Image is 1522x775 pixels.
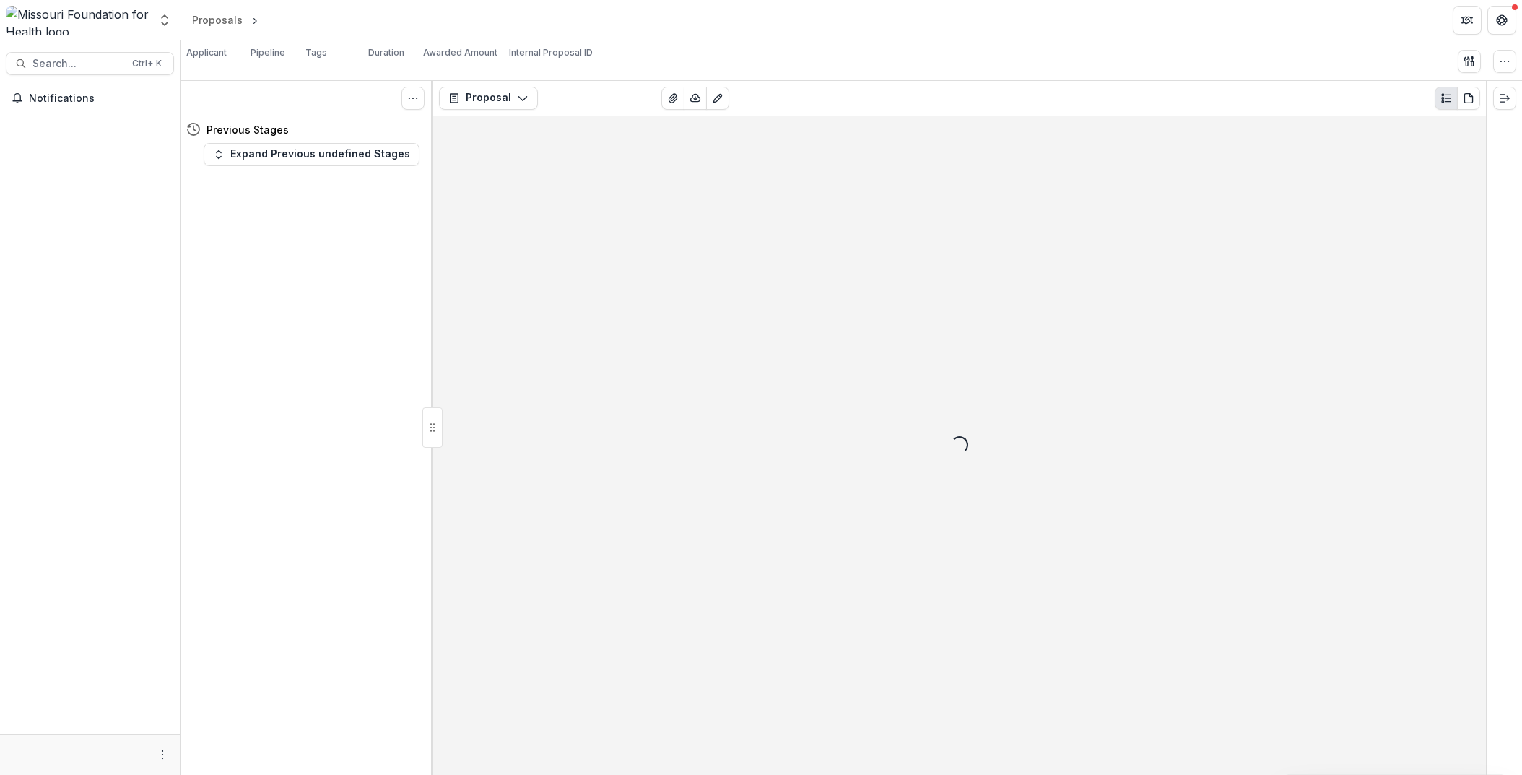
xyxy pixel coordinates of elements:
div: Proposals [192,12,243,27]
a: Proposals [186,9,248,30]
button: View Attached Files [661,87,684,110]
p: Awarded Amount [423,46,497,59]
button: Search... [6,52,174,75]
button: More [154,746,171,763]
p: Duration [368,46,404,59]
button: Notifications [6,87,174,110]
p: Pipeline [251,46,285,59]
button: Plaintext view [1435,87,1458,110]
nav: breadcrumb [186,9,323,30]
button: Open entity switcher [155,6,175,35]
button: Toggle View Cancelled Tasks [401,87,425,110]
p: Applicant [186,46,227,59]
button: Proposal [439,87,538,110]
h4: Previous Stages [206,122,289,137]
button: PDF view [1457,87,1480,110]
button: Partners [1453,6,1482,35]
div: Ctrl + K [129,56,165,72]
button: Get Help [1487,6,1516,35]
span: Search... [32,58,123,70]
button: Expand Previous undefined Stages [204,143,419,166]
p: Tags [305,46,327,59]
button: Edit as form [706,87,729,110]
button: Expand right [1493,87,1516,110]
span: Notifications [29,92,168,105]
p: Internal Proposal ID [509,46,593,59]
img: Missouri Foundation for Health logo [6,6,149,35]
